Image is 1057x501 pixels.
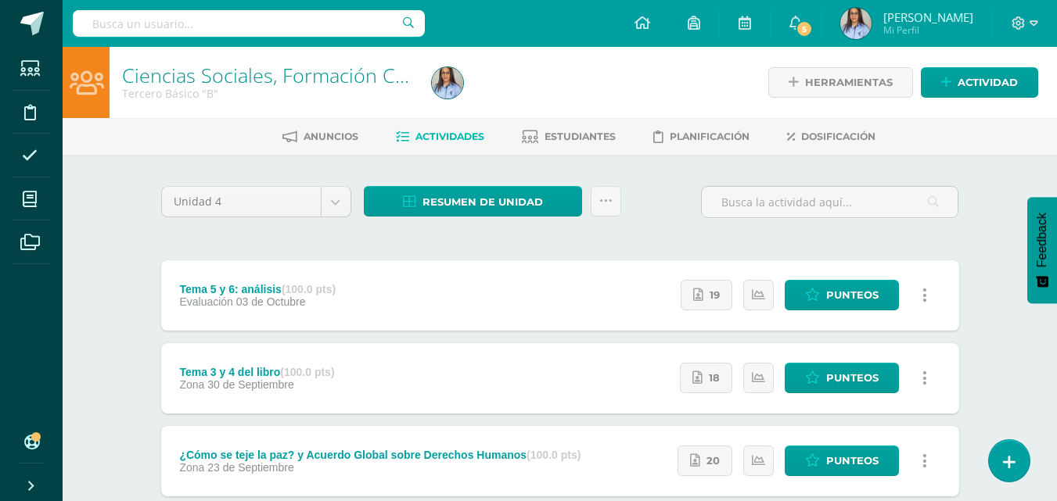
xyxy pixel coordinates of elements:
[179,378,204,391] span: Zona
[706,446,720,475] span: 20
[364,186,582,217] a: Resumen de unidad
[670,131,750,142] span: Planificación
[527,449,581,461] strong: (100.0 pts)
[805,68,893,97] span: Herramientas
[653,124,750,149] a: Planificación
[785,280,899,310] a: Punteos
[681,280,732,310] a: 19
[826,446,879,475] span: Punteos
[422,188,543,217] span: Resumen de unidad
[1035,213,1049,267] span: Feedback
[73,10,425,37] input: Busca un usuario...
[280,366,334,378] strong: (100.0 pts)
[702,187,958,217] input: Busca la actividad aquí...
[179,461,204,474] span: Zona
[174,187,309,217] span: Unidad 4
[122,86,413,101] div: Tercero Básico 'B'
[785,446,899,476] a: Punteos
[522,124,616,149] a: Estudiantes
[207,378,294,391] span: 30 de Septiembre
[883,9,973,25] span: [PERSON_NAME]
[545,131,616,142] span: Estudiantes
[678,446,732,476] a: 20
[282,124,358,149] a: Anuncios
[883,23,973,37] span: Mi Perfil
[179,449,581,461] div: ¿Cómo se teje la paz? y Acuerdo Global sobre Derechos Humanos
[122,64,413,86] h1: Ciencias Sociales, Formación Ciudadana e Interculturalidad
[796,20,813,38] span: 5
[1027,197,1057,303] button: Feedback - Mostrar encuesta
[396,124,484,149] a: Actividades
[179,283,336,295] div: Tema 5 y 6: análisis
[801,131,875,142] span: Dosificación
[415,131,484,142] span: Actividades
[179,366,334,378] div: Tema 3 y 4 del libro
[207,461,294,474] span: 23 de Septiembre
[785,363,899,393] a: Punteos
[768,67,913,98] a: Herramientas
[236,295,306,308] span: 03 de Octubre
[709,363,720,392] span: 18
[680,363,732,393] a: 18
[710,281,720,310] span: 19
[162,187,351,217] a: Unidad 4
[122,62,645,88] a: Ciencias Sociales, Formación Ciudadana e Interculturalidad
[282,283,336,295] strong: (100.0 pts)
[921,67,1038,98] a: Actividad
[826,281,879,310] span: Punteos
[179,295,233,308] span: Evaluación
[826,363,879,392] span: Punteos
[958,68,1018,97] span: Actividad
[787,124,875,149] a: Dosificación
[304,131,358,142] span: Anuncios
[840,8,872,39] img: 70b1105214193c847cd35a8087b967c7.png
[432,67,463,98] img: 70b1105214193c847cd35a8087b967c7.png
